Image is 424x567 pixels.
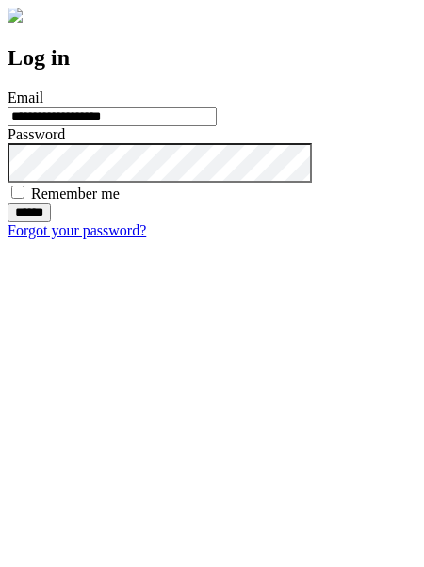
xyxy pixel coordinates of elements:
img: logo-4e3dc11c47720685a147b03b5a06dd966a58ff35d612b21f08c02c0306f2b779.png [8,8,23,23]
h2: Log in [8,45,416,71]
a: Forgot your password? [8,222,146,238]
label: Remember me [31,186,120,202]
label: Email [8,89,43,105]
label: Password [8,126,65,142]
